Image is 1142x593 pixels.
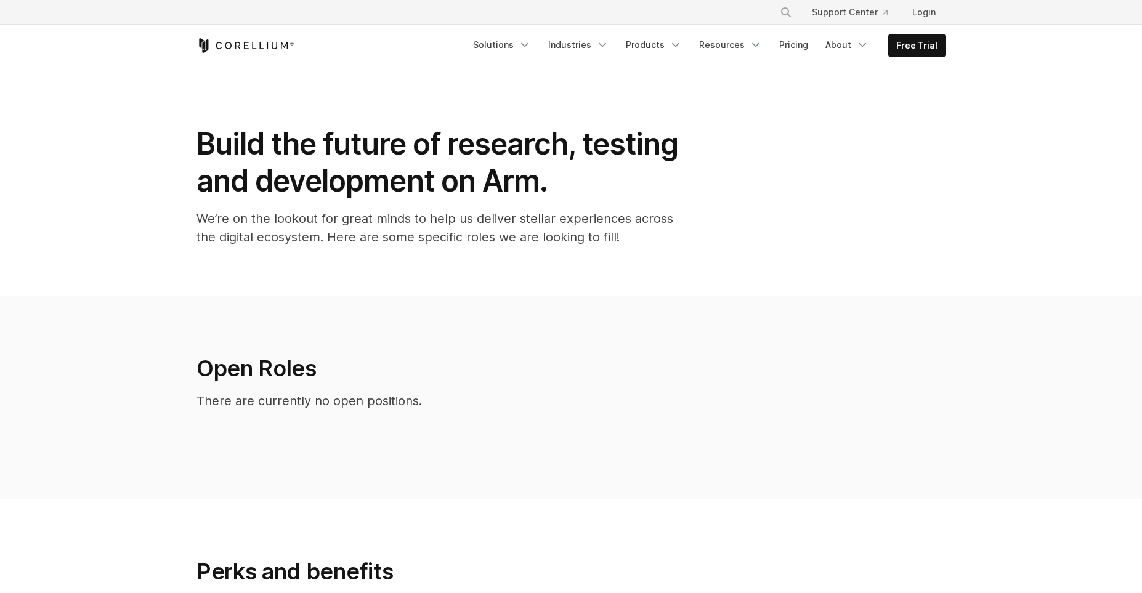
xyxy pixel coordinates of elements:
div: Navigation Menu [466,34,946,57]
button: Search [775,1,797,23]
a: Corellium Home [196,38,294,53]
div: Navigation Menu [765,1,946,23]
a: Free Trial [889,34,945,57]
a: Resources [692,34,769,56]
a: About [818,34,876,56]
a: Support Center [802,1,897,23]
a: Industries [541,34,616,56]
a: Solutions [466,34,538,56]
a: Login [902,1,946,23]
h2: Perks and benefits [196,558,559,585]
p: There are currently no open positions. [196,392,752,410]
a: Products [618,34,689,56]
h1: Build the future of research, testing and development on Arm. [196,126,689,200]
a: Pricing [772,34,816,56]
p: We’re on the lookout for great minds to help us deliver stellar experiences across the digital ec... [196,209,689,246]
h2: Open Roles [196,355,752,382]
